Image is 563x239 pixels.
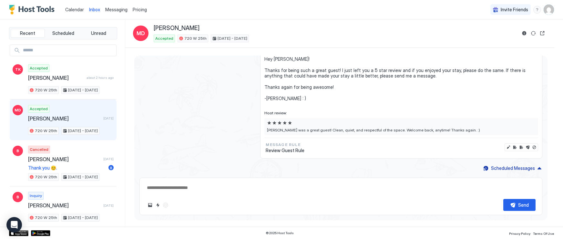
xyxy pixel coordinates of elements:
[30,193,42,199] span: Inquiry
[81,29,116,38] button: Unread
[525,144,531,151] button: Send now
[218,36,247,41] span: [DATE] - [DATE]
[20,45,116,56] input: Input Field
[518,202,529,208] div: Send
[28,75,84,81] span: [PERSON_NAME]
[184,36,207,41] span: 720 W 25th
[35,215,57,221] span: 720 W 25th
[68,215,98,221] span: [DATE] - [DATE]
[6,217,22,233] div: Open Intercom Messenger
[538,29,546,37] button: Open reservation
[91,30,106,36] span: Unread
[137,29,145,37] span: MD
[28,115,101,122] span: [PERSON_NAME]
[509,230,530,236] a: Privacy Policy
[531,144,537,151] button: Disable message & review
[9,230,28,236] a: App Store
[155,36,173,41] span: Accepted
[9,27,117,39] div: tab-group
[9,5,57,15] a: Host Tools Logo
[133,7,147,13] span: Pricing
[105,6,128,13] a: Messaging
[509,232,530,235] span: Privacy Policy
[503,199,536,211] button: Send
[68,87,98,93] span: [DATE] - [DATE]
[89,7,100,12] span: Inbox
[146,201,154,209] button: Upload image
[15,107,21,113] span: MD
[16,148,19,154] span: B
[520,29,528,37] button: Reservation information
[31,230,50,236] a: Google Play Store
[266,231,294,235] span: © 2025 Host Tools
[154,25,200,32] span: [PERSON_NAME]
[105,7,128,12] span: Messaging
[264,56,538,101] span: Hey [PERSON_NAME]! Thanks for being such a great guest! I just left you a 5 star review and if yo...
[512,144,518,151] button: Edit review
[28,202,101,209] span: [PERSON_NAME]
[30,65,48,71] span: Accepted
[501,7,528,13] span: Invite Friends
[103,116,114,120] span: [DATE]
[110,165,112,170] span: 8
[533,232,554,235] span: Terms Of Use
[65,7,84,12] span: Calendar
[11,29,45,38] button: Recent
[35,128,57,134] span: 720 W 25th
[30,147,48,152] span: Cancelled
[103,203,114,208] span: [DATE]
[68,174,98,180] span: [DATE] - [DATE]
[103,157,114,161] span: [DATE]
[264,110,538,115] span: Host review:
[30,106,48,112] span: Accepted
[20,30,35,36] span: Recent
[533,6,541,14] div: menu
[154,201,162,209] button: Quick reply
[87,76,114,80] span: about 2 hours ago
[46,29,80,38] button: Scheduled
[52,30,74,36] span: Scheduled
[15,67,21,72] span: TK
[89,6,100,13] a: Inbox
[28,156,101,162] span: [PERSON_NAME]
[518,144,525,151] button: Edit rule
[68,128,98,134] span: [DATE] - [DATE]
[266,142,304,148] span: Message Rule
[35,174,57,180] span: 720 W 25th
[65,6,84,13] a: Calendar
[28,165,106,171] span: Thank you 😊.
[544,5,554,15] div: User profile
[491,165,535,171] div: Scheduled Messages
[533,230,554,236] a: Terms Of Use
[35,87,57,93] span: 720 W 25th
[267,128,536,132] span: [PERSON_NAME] was a great guest! Clean, quiet, and respectful of the space. Welcome back, anytime...
[529,29,537,37] button: Sync reservation
[482,164,542,172] button: Scheduled Messages
[505,144,512,151] button: Edit message
[16,194,19,200] span: B
[266,148,304,153] span: Review Guest Rule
